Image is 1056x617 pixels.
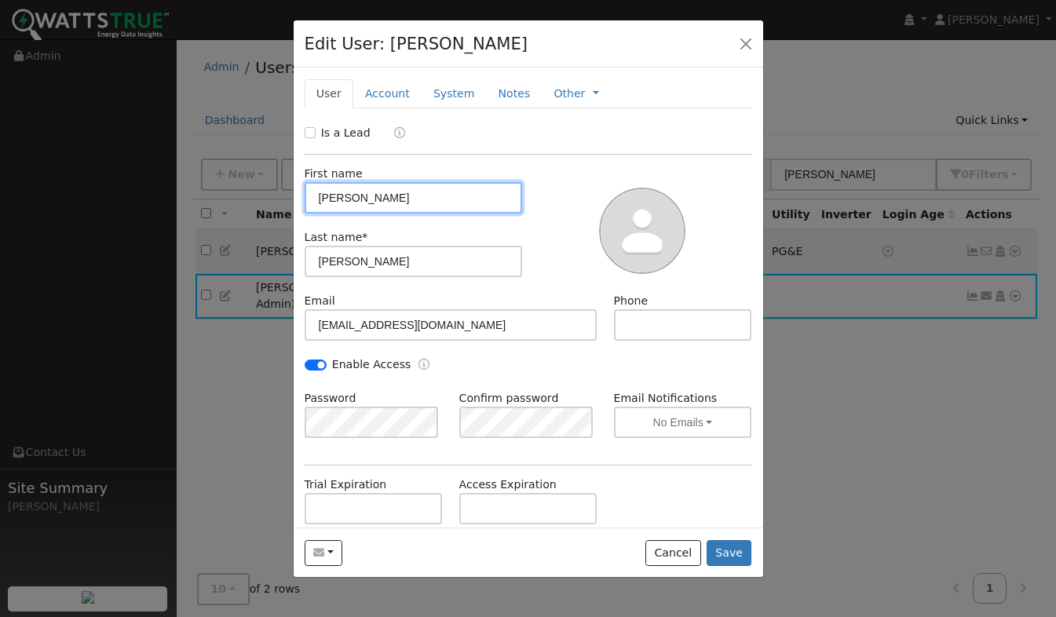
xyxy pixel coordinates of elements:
button: justinfellenz@solcorepower.com [305,540,343,567]
a: User [305,79,353,108]
button: Save [707,540,752,567]
button: No Emails [614,407,752,438]
label: Email Notifications [614,390,752,407]
h4: Edit User: [PERSON_NAME] [305,31,528,57]
button: Cancel [645,540,701,567]
a: Lead [382,125,405,143]
label: Phone [614,293,649,309]
label: Trial Expiration [305,476,387,493]
a: Enable Access [418,356,429,374]
label: Email [305,293,335,309]
label: Confirm password [459,390,559,407]
a: Other [554,86,585,102]
a: Account [353,79,422,108]
label: First name [305,166,363,182]
label: Access Expiration [459,476,557,493]
label: Is a Lead [321,125,371,141]
label: Last name [305,229,368,246]
input: Is a Lead [305,127,316,138]
a: System [422,79,487,108]
label: Password [305,390,356,407]
span: Required [362,231,367,243]
a: Notes [486,79,542,108]
label: Enable Access [332,356,411,373]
